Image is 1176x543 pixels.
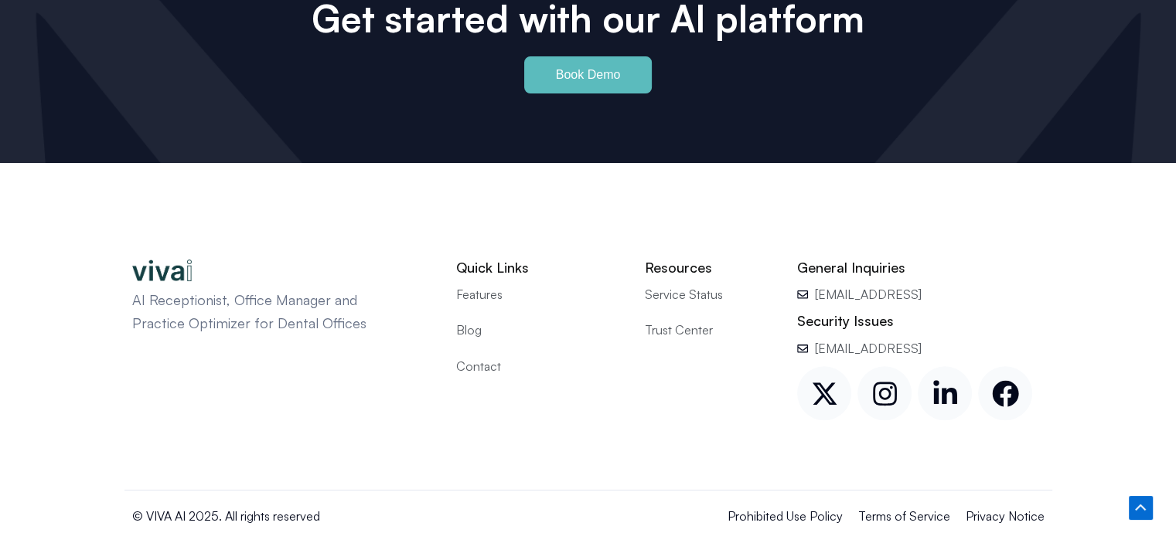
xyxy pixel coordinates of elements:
a: Trust Center [645,320,774,340]
h2: General Inquiries [797,259,1044,277]
span: Book Demo [556,69,621,81]
a: Book Demo [524,56,653,93]
h2: Resources [645,259,774,277]
h2: Security Issues [797,312,1044,330]
p: AI Receptionist, Office Manager and Practice Optimizer for Dental Offices [132,289,403,334]
a: Contact [456,356,622,376]
p: © VIVA AI 2025. All rights reserved [132,506,533,526]
h2: Quick Links [456,259,622,277]
span: [EMAIL_ADDRESS] [811,284,922,304]
span: Contact [456,356,501,376]
a: Prohibited Use Policy [728,506,843,526]
a: Terms of Service [858,506,950,526]
a: Service Status [645,284,774,304]
span: [EMAIL_ADDRESS] [811,338,922,358]
a: [EMAIL_ADDRESS] [797,284,1044,304]
a: Blog [456,320,622,340]
span: Features [456,284,503,304]
a: Privacy Notice [966,506,1045,526]
span: Blog [456,320,482,340]
span: Service Status [645,284,723,304]
a: Features [456,284,622,304]
span: Trust Center [645,320,713,340]
a: [EMAIL_ADDRESS] [797,338,1044,358]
